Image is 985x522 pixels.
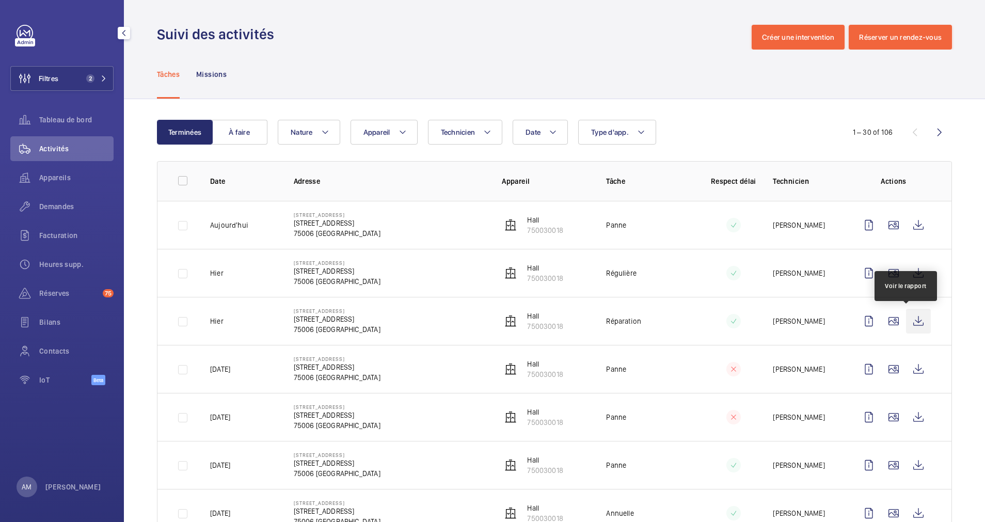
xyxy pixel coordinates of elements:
[278,120,340,145] button: Nature
[294,506,380,516] p: [STREET_ADDRESS]
[606,176,694,186] p: Tâche
[527,369,563,379] p: 750030018
[294,458,380,468] p: [STREET_ADDRESS]
[504,363,517,375] img: elevator.svg
[10,66,114,91] button: Filtres2
[351,120,418,145] button: Appareil
[294,372,380,383] p: 75006 [GEOGRAPHIC_DATA]
[428,120,503,145] button: Technicien
[606,508,633,518] p: Annuelle
[294,420,380,431] p: 75006 [GEOGRAPHIC_DATA]
[294,500,380,506] p: [STREET_ADDRESS]
[39,259,114,270] span: Heures supp.
[210,316,224,326] p: Hier
[773,268,824,278] p: [PERSON_NAME]
[504,267,517,279] img: elevator.svg
[441,128,475,136] span: Technicien
[157,120,213,145] button: Terminées
[294,212,380,218] p: [STREET_ADDRESS]
[39,115,114,125] span: Tableau de bord
[849,25,952,50] button: Réserver un rendez-vous
[526,128,541,136] span: Date
[606,220,626,230] p: Panne
[157,69,180,80] p: Tâches
[39,346,114,356] span: Contacts
[294,314,380,324] p: [STREET_ADDRESS]
[210,364,230,374] p: [DATE]
[91,375,105,385] span: Beta
[504,507,517,519] img: elevator.svg
[294,356,380,362] p: [STREET_ADDRESS]
[504,459,517,471] img: elevator.svg
[527,465,563,476] p: 750030018
[527,359,563,369] p: Hall
[103,289,114,297] span: 75
[606,268,637,278] p: Régulière
[212,120,267,145] button: À faire
[773,176,840,186] p: Technicien
[39,230,114,241] span: Facturation
[710,176,756,186] p: Respect délai
[210,460,230,470] p: [DATE]
[527,417,563,428] p: 750030018
[22,482,31,492] p: AM
[853,127,893,137] div: 1 – 30 of 106
[294,410,380,420] p: [STREET_ADDRESS]
[363,128,390,136] span: Appareil
[773,412,824,422] p: [PERSON_NAME]
[210,268,224,278] p: Hier
[504,411,517,423] img: elevator.svg
[39,317,114,327] span: Bilans
[773,460,824,470] p: [PERSON_NAME]
[210,220,248,230] p: Aujourd'hui
[527,321,563,331] p: 750030018
[294,468,380,479] p: 75006 [GEOGRAPHIC_DATA]
[527,311,563,321] p: Hall
[606,316,641,326] p: Réparation
[39,201,114,212] span: Demandes
[527,273,563,283] p: 750030018
[294,260,380,266] p: [STREET_ADDRESS]
[527,455,563,465] p: Hall
[39,375,91,385] span: IoT
[294,404,380,410] p: [STREET_ADDRESS]
[86,74,94,83] span: 2
[578,120,656,145] button: Type d'app.
[294,308,380,314] p: [STREET_ADDRESS]
[591,128,629,136] span: Type d'app.
[606,364,626,374] p: Panne
[210,176,277,186] p: Date
[504,219,517,231] img: elevator.svg
[885,281,927,291] div: Voir le rapport
[157,25,280,44] h1: Suivi des activités
[294,266,380,276] p: [STREET_ADDRESS]
[773,364,824,374] p: [PERSON_NAME]
[502,176,590,186] p: Appareil
[527,503,563,513] p: Hall
[291,128,313,136] span: Nature
[39,288,99,298] span: Réserves
[606,460,626,470] p: Panne
[294,218,380,228] p: [STREET_ADDRESS]
[39,73,58,84] span: Filtres
[773,508,824,518] p: [PERSON_NAME]
[210,508,230,518] p: [DATE]
[294,362,380,372] p: [STREET_ADDRESS]
[294,452,380,458] p: [STREET_ADDRESS]
[294,324,380,335] p: 75006 [GEOGRAPHIC_DATA]
[527,263,563,273] p: Hall
[196,69,227,80] p: Missions
[294,276,380,287] p: 75006 [GEOGRAPHIC_DATA]
[856,176,931,186] p: Actions
[527,215,563,225] p: Hall
[752,25,845,50] button: Créer une intervention
[45,482,101,492] p: [PERSON_NAME]
[513,120,568,145] button: Date
[39,172,114,183] span: Appareils
[773,316,824,326] p: [PERSON_NAME]
[39,144,114,154] span: Activités
[504,315,517,327] img: elevator.svg
[210,412,230,422] p: [DATE]
[294,176,486,186] p: Adresse
[773,220,824,230] p: [PERSON_NAME]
